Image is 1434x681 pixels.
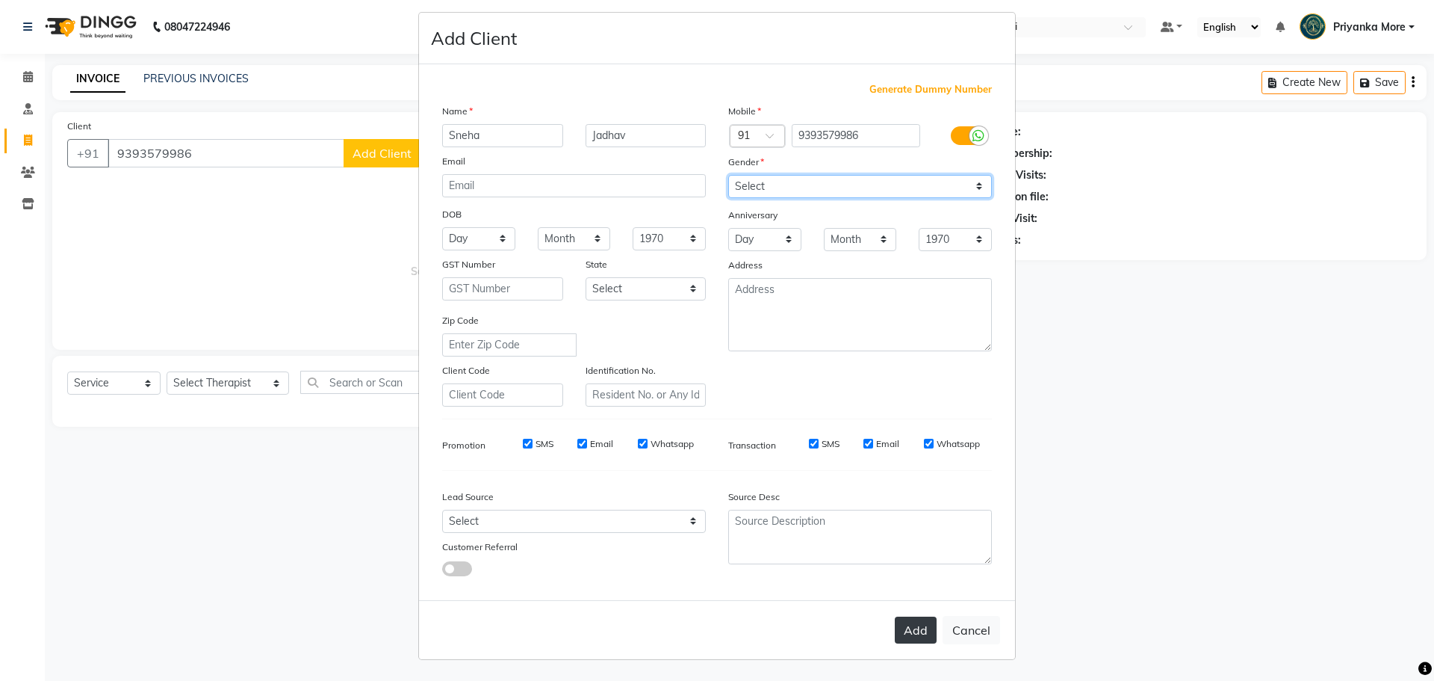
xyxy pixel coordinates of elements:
[895,617,937,644] button: Add
[728,155,764,169] label: Gender
[728,259,763,272] label: Address
[442,364,490,378] label: Client Code
[728,490,780,504] label: Source Desc
[442,490,494,504] label: Lead Source
[442,105,473,118] label: Name
[586,124,707,147] input: Last Name
[431,25,517,52] h4: Add Client
[937,437,980,451] label: Whatsapp
[442,439,485,452] label: Promotion
[822,437,839,451] label: SMS
[586,258,607,271] label: State
[442,155,465,168] label: Email
[876,437,899,451] label: Email
[442,277,563,301] input: GST Number
[651,437,694,451] label: Whatsapp
[728,439,776,452] label: Transaction
[728,209,777,222] label: Anniversary
[943,616,1000,644] button: Cancel
[442,540,518,554] label: Customer Referral
[590,437,613,451] label: Email
[728,105,761,118] label: Mobile
[442,124,563,147] input: First Name
[442,208,462,221] label: DOB
[442,333,577,357] input: Enter Zip Code
[586,383,707,407] input: Resident No. or Any Id
[442,314,479,327] label: Zip Code
[792,124,921,147] input: Mobile
[586,364,656,378] label: Identification No.
[442,174,706,197] input: Email
[442,258,495,271] label: GST Number
[442,383,563,407] input: Client Code
[869,82,992,97] span: Generate Dummy Number
[536,437,553,451] label: SMS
